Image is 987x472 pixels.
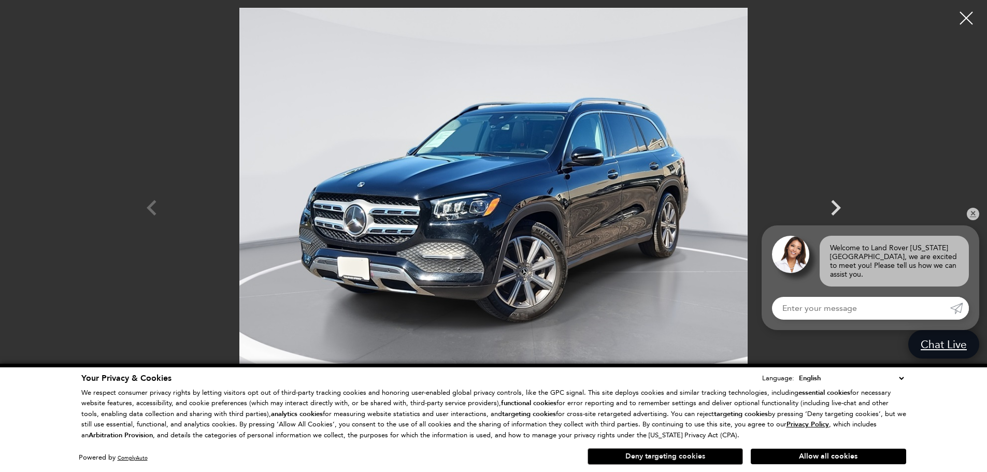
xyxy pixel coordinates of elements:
div: Language: [762,375,794,381]
input: Enter your message [772,297,950,320]
select: Language Select [796,373,906,384]
span: Chat Live [916,337,972,351]
div: Next [820,187,851,234]
strong: targeting cookies [714,409,768,419]
strong: Arbitration Provision [89,431,153,440]
img: Used 2023 Obsidian Black Metallic Mercedes-Benz GLS 450 image 1 [183,8,805,389]
p: We respect consumer privacy rights by letting visitors opt out of third-party tracking cookies an... [81,388,906,441]
div: Powered by [79,454,148,461]
img: Agent profile photo [772,236,809,273]
strong: functional cookies [501,398,556,408]
u: Privacy Policy [786,420,829,429]
a: Submit [950,297,969,320]
span: Your Privacy & Cookies [81,373,171,384]
button: Allow all cookies [751,449,906,464]
button: Deny targeting cookies [588,448,743,465]
a: Chat Live [908,330,979,359]
strong: analytics cookies [271,409,323,419]
strong: essential cookies [798,388,850,397]
a: Privacy Policy [786,420,829,428]
strong: targeting cookies [502,409,556,419]
div: Welcome to Land Rover [US_STATE][GEOGRAPHIC_DATA], we are excited to meet you! Please tell us how... [820,236,969,287]
a: ComplyAuto [118,454,148,461]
